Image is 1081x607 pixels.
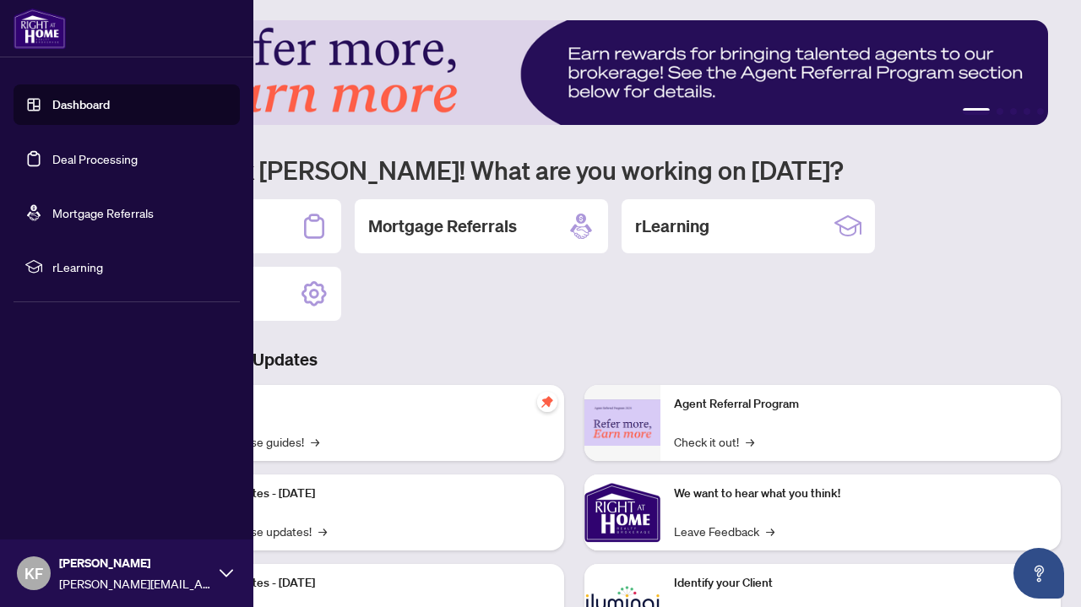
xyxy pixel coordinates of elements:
[537,392,557,412] span: pushpin
[52,151,138,166] a: Deal Processing
[14,8,66,49] img: logo
[746,432,754,451] span: →
[52,97,110,112] a: Dashboard
[1010,108,1017,115] button: 3
[88,20,1048,125] img: Slide 0
[584,474,660,550] img: We want to hear what you think!
[24,561,43,585] span: KF
[997,108,1003,115] button: 2
[1024,108,1030,115] button: 4
[635,214,709,238] h2: rLearning
[1037,108,1044,115] button: 5
[59,554,211,572] span: [PERSON_NAME]
[766,522,774,540] span: →
[88,348,1061,371] h3: Brokerage & Industry Updates
[177,485,551,503] p: Platform Updates - [DATE]
[52,257,228,276] span: rLearning
[674,395,1047,414] p: Agent Referral Program
[177,395,551,414] p: Self-Help
[88,154,1061,186] h1: Welcome back [PERSON_NAME]! What are you working on [DATE]?
[311,432,319,451] span: →
[368,214,517,238] h2: Mortgage Referrals
[674,432,754,451] a: Check it out!→
[59,574,211,593] span: [PERSON_NAME][EMAIL_ADDRESS][PERSON_NAME][DOMAIN_NAME]
[177,574,551,593] p: Platform Updates - [DATE]
[963,108,990,115] button: 1
[52,205,154,220] a: Mortgage Referrals
[674,574,1047,593] p: Identify your Client
[1013,548,1064,599] button: Open asap
[674,485,1047,503] p: We want to hear what you think!
[584,399,660,446] img: Agent Referral Program
[674,522,774,540] a: Leave Feedback→
[318,522,327,540] span: →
